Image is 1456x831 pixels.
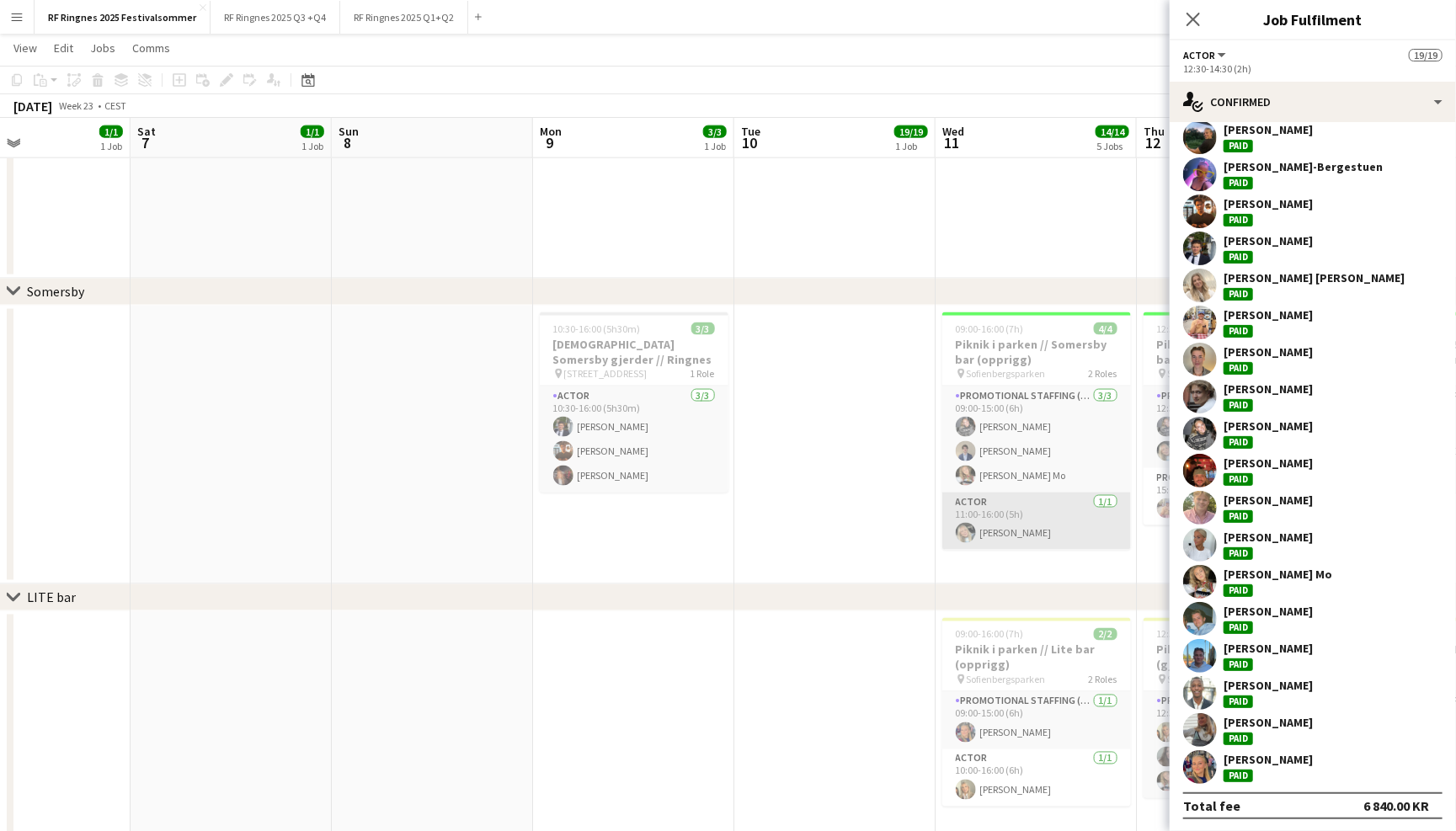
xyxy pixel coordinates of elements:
[339,124,359,139] span: Sun
[703,125,727,138] span: 3/3
[1224,270,1405,285] div: [PERSON_NAME] [PERSON_NAME]
[1224,584,1253,597] div: Paid
[340,1,468,34] button: RF Ringnes 2025 Q1+Q2
[940,133,964,152] span: 11
[967,674,1046,686] span: Sofienbergsparken
[13,98,52,115] div: [DATE]
[56,99,98,112] span: Week 23
[704,140,726,152] div: 1 Job
[1096,125,1129,138] span: 14/14
[1224,715,1313,730] div: [PERSON_NAME]
[1089,674,1117,686] span: 2 Roles
[1224,658,1253,671] div: Paid
[27,589,76,606] div: LITE bar
[301,125,324,138] span: 1/1
[1183,49,1215,61] span: Actor
[1224,493,1313,508] div: [PERSON_NAME]
[7,37,44,59] a: View
[1144,312,1332,525] app-job-card: 12:30-22:30 (10h)3/3Piknik i parken // Somersby bar (gjennomføring) Sofienbergsparken2 RolesPromo...
[942,493,1131,550] app-card-role: Actor1/111:00-16:00 (5h)[PERSON_NAME]
[1224,251,1253,264] div: Paid
[1224,122,1313,137] div: [PERSON_NAME]
[1144,386,1332,468] app-card-role: Promotional Staffing (Brand Ambassadors)2/212:30-22:30 (10h)[PERSON_NAME][PERSON_NAME]
[1224,510,1253,523] div: Paid
[942,642,1131,673] h3: Piknik i parken // Lite bar (opprigg)
[1224,140,1253,152] div: Paid
[1224,547,1253,560] div: Paid
[1224,307,1313,322] div: [PERSON_NAME]
[739,133,760,152] span: 10
[956,628,1024,641] span: 09:00-16:00 (7h)
[1089,367,1117,380] span: 2 Roles
[691,322,715,335] span: 3/3
[540,386,728,493] app-card-role: Actor3/310:30-16:00 (5h30m)[PERSON_NAME][PERSON_NAME][PERSON_NAME]
[537,133,562,152] span: 9
[301,140,323,152] div: 1 Job
[1224,399,1253,412] div: Paid
[35,1,211,34] button: RF Ringnes 2025 Festivalsommer
[1224,159,1383,174] div: [PERSON_NAME]-Bergestuen
[1224,233,1313,248] div: [PERSON_NAME]
[1168,367,1247,380] span: Sofienbergsparken
[942,386,1131,493] app-card-role: Promotional Staffing (Brand Ambassadors)3/309:00-15:00 (6h)[PERSON_NAME][PERSON_NAME][PERSON_NAME...
[942,124,964,139] span: Wed
[1224,732,1253,745] div: Paid
[540,312,728,493] app-job-card: 10:30-16:00 (5h30m)3/3[DEMOGRAPHIC_DATA] Somersby gjerder // Ringnes [STREET_ADDRESS]1 RoleActor3...
[1224,362,1253,375] div: Paid
[1224,214,1253,226] div: Paid
[27,283,84,300] div: Somersby
[90,40,115,56] span: Jobs
[83,37,122,59] a: Jobs
[1224,436,1253,449] div: Paid
[1224,473,1253,486] div: Paid
[1224,678,1313,693] div: [PERSON_NAME]
[1141,133,1165,152] span: 12
[1170,8,1456,30] h3: Job Fulfilment
[1170,82,1456,122] div: Confirmed
[1224,621,1253,634] div: Paid
[1157,628,1230,641] span: 12:30-22:30 (10h)
[1094,628,1117,641] span: 2/2
[1144,124,1165,139] span: Thu
[942,312,1131,550] app-job-card: 09:00-16:00 (7h)4/4Piknik i parken // Somersby bar (opprigg) Sofienbergsparken2 RolesPromotional ...
[564,367,648,380] span: [STREET_ADDRESS]
[54,40,73,56] span: Edit
[1409,49,1443,61] span: 19/19
[1224,196,1313,211] div: [PERSON_NAME]
[135,133,156,152] span: 7
[1224,288,1253,301] div: Paid
[1224,381,1313,397] div: [PERSON_NAME]
[99,125,123,138] span: 1/1
[1224,418,1313,434] div: [PERSON_NAME]
[691,367,715,380] span: 1 Role
[1224,567,1332,582] div: [PERSON_NAME] Mo
[336,133,359,152] span: 8
[1144,642,1332,673] h3: Piknik i parken // Lite bar (gjennomføring)
[942,618,1131,807] app-job-card: 09:00-16:00 (7h)2/2Piknik i parken // Lite bar (opprigg) Sofienbergsparken2 RolesPromotional Staf...
[1363,797,1429,814] div: 6 840.00 KR
[1144,618,1332,798] div: 12:30-22:30 (10h)3/3Piknik i parken // Lite bar (gjennomføring) Sofienbergsparken1 RolePromotiona...
[942,749,1131,807] app-card-role: Actor1/110:00-16:00 (6h)[PERSON_NAME]
[100,140,122,152] div: 1 Job
[1224,770,1253,782] div: Paid
[540,337,728,367] h3: [DEMOGRAPHIC_DATA] Somersby gjerder // Ringnes
[540,124,562,139] span: Mon
[956,322,1024,335] span: 09:00-16:00 (7h)
[942,692,1131,749] app-card-role: Promotional Staffing (Brand Ambassadors)1/109:00-15:00 (6h)[PERSON_NAME]
[47,37,80,59] a: Edit
[553,322,641,335] span: 10:30-16:00 (5h30m)
[1224,325,1253,338] div: Paid
[1224,455,1313,471] div: [PERSON_NAME]
[13,40,37,56] span: View
[1224,641,1313,656] div: [PERSON_NAME]
[1144,692,1332,798] app-card-role: Promotional Staffing (Brand Ambassadors)3/312:30-22:30 (10h)[PERSON_NAME][PERSON_NAME][PERSON_NAM...
[1183,49,1229,61] button: Actor
[942,337,1131,367] h3: Piknik i parken // Somersby bar (opprigg)
[125,37,177,59] a: Comms
[137,124,156,139] span: Sat
[1144,337,1332,367] h3: Piknik i parken // Somersby bar (gjennomføring)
